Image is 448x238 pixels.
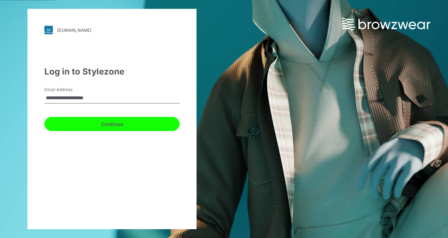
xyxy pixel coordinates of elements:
[44,65,180,78] div: Log in to Stylezone
[44,26,53,34] img: svg+xml;base64,PHN2ZyB3aWR0aD0iMjgiIGhlaWdodD0iMjgiIHZpZXdCb3g9IjAgMCAyOCAyOCIgZmlsbD0ibm9uZSIgeG...
[57,28,91,33] div: [DOMAIN_NAME]
[44,87,94,93] label: Email Address
[342,18,430,30] img: browzwear-logo.73288ffb.svg
[44,117,180,131] button: Continue
[44,26,180,34] a: [DOMAIN_NAME]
